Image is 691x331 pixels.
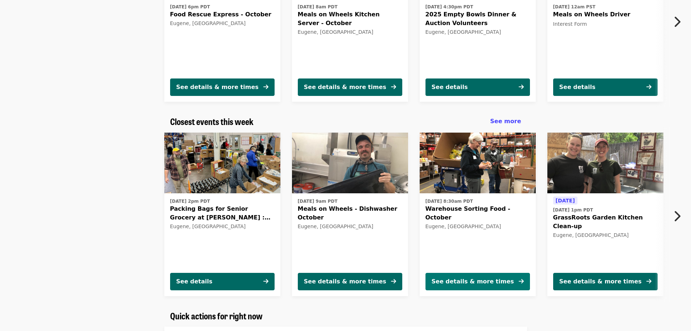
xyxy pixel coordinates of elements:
span: 2025 Empty Bowls Dinner & Auction Volunteers [425,10,530,28]
div: See details [559,83,596,92]
time: [DATE] 9am PDT [298,198,338,205]
time: [DATE] 8am PDT [298,4,338,10]
img: Warehouse Sorting Food - October organized by FOOD For Lane County [420,133,536,194]
time: [DATE] 8:30am PDT [425,198,473,205]
div: Eugene, [GEOGRAPHIC_DATA] [425,29,530,35]
span: Interest Form [553,21,587,27]
div: Eugene, [GEOGRAPHIC_DATA] [298,29,402,35]
button: See details & more times [425,273,530,290]
button: Next item [667,206,691,226]
div: Closest events this week [164,116,527,127]
span: Meals on Wheels Kitchen Server - October [298,10,402,28]
img: Meals on Wheels - Dishwasher October organized by FOOD For Lane County [292,133,408,194]
time: [DATE] 1pm PDT [553,207,593,213]
div: See details & more times [176,83,259,92]
button: See details [425,78,530,96]
div: Eugene, [GEOGRAPHIC_DATA] [170,223,275,230]
i: arrow-right icon [263,278,268,285]
span: Meals on Wheels - Dishwasher October [298,205,402,222]
span: [DATE] [556,198,575,203]
div: See details [432,83,468,92]
button: See details & more times [298,78,402,96]
div: See details & more times [304,83,386,92]
img: GrassRoots Garden Kitchen Clean-up organized by FOOD For Lane County [547,133,663,194]
button: See details & more times [170,78,275,96]
button: See details [170,273,275,290]
span: Packing Bags for Senior Grocery at [PERSON_NAME] : October [170,205,275,222]
div: Eugene, [GEOGRAPHIC_DATA] [425,223,530,230]
div: Eugene, [GEOGRAPHIC_DATA] [553,232,658,238]
a: Closest events this week [170,116,254,127]
i: arrow-right icon [646,84,651,90]
a: See details for "GrassRoots Garden Kitchen Clean-up" [547,133,663,296]
time: [DATE] 4:30pm PDT [425,4,473,10]
i: arrow-right icon [391,84,396,90]
div: See details & more times [304,277,386,286]
i: arrow-right icon [519,84,524,90]
a: See details for "Packing Bags for Senior Grocery at Bailey Hill : October" [164,133,280,296]
button: See details & more times [553,273,658,290]
div: See details & more times [559,277,642,286]
i: arrow-right icon [391,278,396,285]
span: See more [490,118,521,125]
time: [DATE] 2pm PDT [170,198,210,205]
span: Food Rescue Express - October [170,10,275,19]
i: arrow-right icon [646,278,651,285]
span: Closest events this week [170,115,254,128]
i: chevron-right icon [673,209,680,223]
button: Next item [667,12,691,32]
span: Warehouse Sorting Food - October [425,205,530,222]
span: Quick actions for right now [170,309,263,322]
span: Meals on Wheels Driver [553,10,658,19]
img: Packing Bags for Senior Grocery at Bailey Hill : October organized by FOOD For Lane County [164,133,280,194]
a: See more [490,117,521,126]
time: [DATE] 12am PST [553,4,596,10]
span: GrassRoots Garden Kitchen Clean-up [553,213,658,231]
a: See details for "Warehouse Sorting Food - October" [420,133,536,296]
i: arrow-right icon [519,278,524,285]
time: [DATE] 6pm PDT [170,4,210,10]
button: See details [553,78,658,96]
div: See details [176,277,213,286]
a: See details for "Meals on Wheels - Dishwasher October" [292,133,408,296]
i: arrow-right icon [263,84,268,90]
div: Eugene, [GEOGRAPHIC_DATA] [298,223,402,230]
i: chevron-right icon [673,15,680,29]
button: See details & more times [298,273,402,290]
div: Eugene, [GEOGRAPHIC_DATA] [170,20,275,27]
div: See details & more times [432,277,514,286]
